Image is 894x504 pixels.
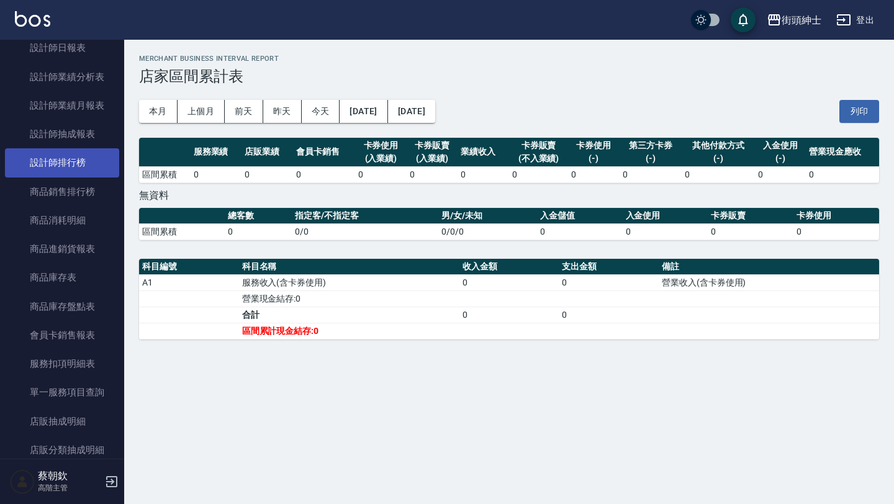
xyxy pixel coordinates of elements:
[839,100,879,123] button: 列印
[358,152,404,165] div: (入業績)
[509,166,568,182] td: 0
[139,259,879,340] table: a dense table
[755,166,806,182] td: 0
[537,208,623,224] th: 入金儲值
[5,263,119,292] a: 商品庫存表
[5,349,119,378] a: 服務扣項明細表
[242,138,293,167] th: 店販業績
[512,152,565,165] div: (不入業績)
[685,152,752,165] div: (-)
[758,139,803,152] div: 入金使用
[5,407,119,436] a: 店販抽成明細
[340,100,387,123] button: [DATE]
[225,100,263,123] button: 前天
[139,100,178,123] button: 本月
[139,223,225,240] td: 區間累積
[239,274,459,290] td: 服務收入(含卡券使用)
[5,91,119,120] a: 設計師業績月報表
[239,307,459,323] td: 合計
[191,138,242,167] th: 服務業績
[225,208,292,224] th: 總客數
[242,166,293,182] td: 0
[407,166,458,182] td: 0
[410,152,455,165] div: (入業績)
[139,55,879,63] h2: Merchant Business Interval Report
[806,166,879,182] td: 0
[806,138,879,167] th: 營業現金應收
[762,7,826,33] button: 街頭紳士
[225,223,292,240] td: 0
[793,208,879,224] th: 卡券使用
[620,166,682,182] td: 0
[239,259,459,275] th: 科目名稱
[5,436,119,464] a: 店販分類抽成明細
[263,100,302,123] button: 昨天
[239,323,459,339] td: 區間累計現金結存:0
[623,208,708,224] th: 入金使用
[5,120,119,148] a: 設計師抽成報表
[5,292,119,321] a: 商品庫存盤點表
[293,166,355,182] td: 0
[292,208,438,224] th: 指定客/不指定客
[358,139,404,152] div: 卡券使用
[5,206,119,235] a: 商品消耗明細
[38,482,101,493] p: 高階主管
[571,152,616,165] div: (-)
[559,259,659,275] th: 支出金額
[355,166,407,182] td: 0
[293,138,355,167] th: 會員卡銷售
[139,68,879,85] h3: 店家區間累計表
[292,223,438,240] td: 0/0
[685,139,752,152] div: 其他付款方式
[5,235,119,263] a: 商品進銷貨報表
[10,469,35,494] img: Person
[139,166,191,182] td: 區間累積
[537,223,623,240] td: 0
[139,189,879,202] div: 無資料
[139,138,879,183] table: a dense table
[5,378,119,407] a: 單一服務項目查詢
[178,100,225,123] button: 上個月
[623,223,708,240] td: 0
[191,166,242,182] td: 0
[139,208,879,240] table: a dense table
[410,139,455,152] div: 卡券販賣
[793,223,879,240] td: 0
[782,12,821,28] div: 街頭紳士
[459,259,559,275] th: 收入金額
[458,166,509,182] td: 0
[708,223,793,240] td: 0
[571,139,616,152] div: 卡券使用
[15,11,50,27] img: Logo
[5,63,119,91] a: 設計師業績分析表
[682,166,755,182] td: 0
[388,100,435,123] button: [DATE]
[623,139,679,152] div: 第三方卡券
[659,274,879,290] td: 營業收入(含卡券使用)
[731,7,756,32] button: save
[302,100,340,123] button: 今天
[438,208,537,224] th: 男/女/未知
[438,223,537,240] td: 0/0/0
[239,290,459,307] td: 營業現金結存:0
[459,307,559,323] td: 0
[139,259,239,275] th: 科目編號
[512,139,565,152] div: 卡券販賣
[5,148,119,177] a: 設計師排行榜
[38,470,101,482] h5: 蔡朝欽
[568,166,620,182] td: 0
[5,178,119,206] a: 商品銷售排行榜
[559,307,659,323] td: 0
[659,259,879,275] th: 備註
[459,274,559,290] td: 0
[139,274,239,290] td: A1
[5,321,119,349] a: 會員卡銷售報表
[831,9,879,32] button: 登出
[458,138,509,167] th: 業績收入
[708,208,793,224] th: 卡券販賣
[559,274,659,290] td: 0
[758,152,803,165] div: (-)
[623,152,679,165] div: (-)
[5,34,119,62] a: 設計師日報表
